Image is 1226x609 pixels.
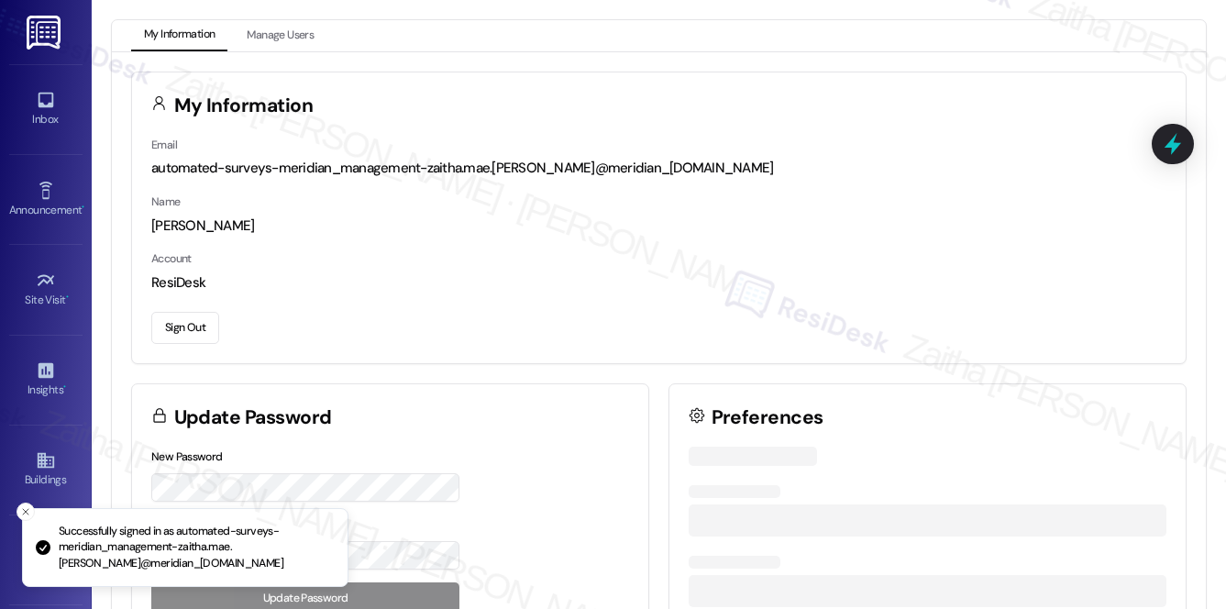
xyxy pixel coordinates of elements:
label: Account [151,251,192,266]
img: ResiDesk Logo [27,16,64,50]
div: ResiDesk [151,273,1166,293]
div: automated-surveys-meridian_management-zaitha.mae.[PERSON_NAME]@meridian_[DOMAIN_NAME] [151,159,1166,178]
span: • [66,291,69,304]
a: Buildings [9,445,83,494]
button: Manage Users [234,20,326,51]
button: My Information [131,20,227,51]
span: • [82,201,84,214]
h3: My Information [174,96,314,116]
h3: Update Password [174,408,332,427]
h3: Preferences [712,408,823,427]
a: Site Visit • [9,265,83,315]
span: • [63,381,66,393]
label: Name [151,194,181,209]
div: [PERSON_NAME] [151,216,1166,236]
label: Email [151,138,177,152]
button: Sign Out [151,312,219,344]
a: Leads [9,536,83,585]
label: New Password [151,449,223,464]
button: Close toast [17,503,35,521]
p: Successfully signed in as automated-surveys-meridian_management-zaitha.mae.[PERSON_NAME]@meridian... [59,524,333,572]
a: Insights • [9,355,83,404]
a: Inbox [9,84,83,134]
